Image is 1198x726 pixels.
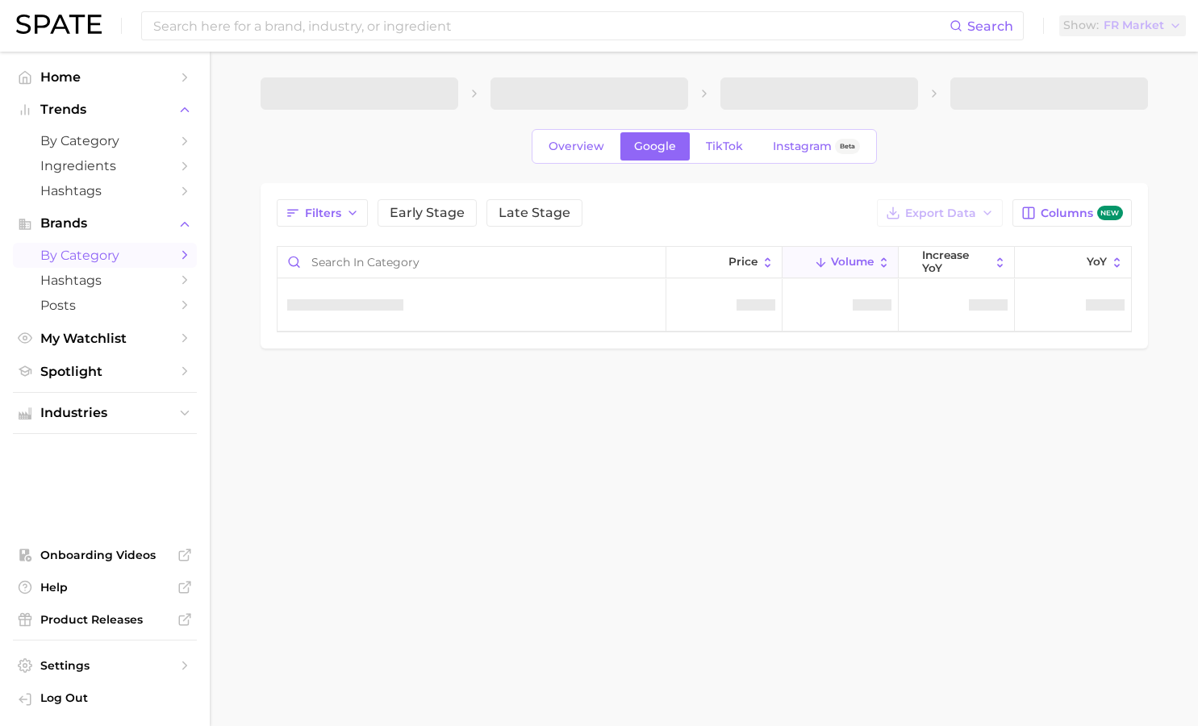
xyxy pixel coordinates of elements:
[877,199,1003,227] button: Export Data
[40,133,169,148] span: by Category
[967,19,1013,34] span: Search
[620,132,690,161] a: Google
[13,65,197,90] a: Home
[13,543,197,567] a: Onboarding Videos
[783,247,899,278] button: Volume
[277,199,368,227] button: Filters
[40,406,169,420] span: Industries
[40,364,169,379] span: Spotlight
[634,140,676,153] span: Google
[40,158,169,173] span: Ingredients
[692,132,757,161] a: TikTok
[666,247,783,278] button: Price
[13,653,197,678] a: Settings
[16,15,102,34] img: SPATE
[1104,21,1164,30] span: FR Market
[13,98,197,122] button: Trends
[1063,21,1099,30] span: Show
[13,178,197,203] a: Hashtags
[1097,206,1123,221] span: new
[1012,199,1131,227] button: Columnsnew
[40,612,169,627] span: Product Releases
[40,183,169,198] span: Hashtags
[13,268,197,293] a: Hashtags
[40,580,169,595] span: Help
[40,69,169,85] span: Home
[1015,247,1131,278] button: YoY
[40,102,169,117] span: Trends
[1087,256,1107,269] span: YoY
[40,248,169,263] span: by Category
[535,132,618,161] a: Overview
[152,12,950,40] input: Search here for a brand, industry, or ingredient
[40,273,169,288] span: Hashtags
[905,207,976,220] span: Export Data
[1041,206,1122,221] span: Columns
[899,247,1015,278] button: increase YoY
[728,256,758,269] span: Price
[278,247,666,277] input: Search in category
[831,256,874,269] span: Volume
[549,140,604,153] span: Overview
[1059,15,1186,36] button: ShowFR Market
[759,132,874,161] a: InstagramBeta
[13,153,197,178] a: Ingredients
[390,207,465,219] span: Early Stage
[40,658,169,673] span: Settings
[13,607,197,632] a: Product Releases
[40,216,169,231] span: Brands
[922,249,990,274] span: increase YoY
[13,128,197,153] a: by Category
[13,211,197,236] button: Brands
[13,243,197,268] a: by Category
[13,359,197,384] a: Spotlight
[773,140,832,153] span: Instagram
[40,331,169,346] span: My Watchlist
[40,691,184,705] span: Log Out
[40,298,169,313] span: Posts
[13,293,197,318] a: Posts
[840,140,855,153] span: Beta
[13,575,197,599] a: Help
[499,207,570,219] span: Late Stage
[305,207,341,220] span: Filters
[706,140,743,153] span: TikTok
[13,686,197,713] a: Log out. Currently logged in with e-mail pryan@sharkninja.com.
[13,401,197,425] button: Industries
[40,548,169,562] span: Onboarding Videos
[13,326,197,351] a: My Watchlist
